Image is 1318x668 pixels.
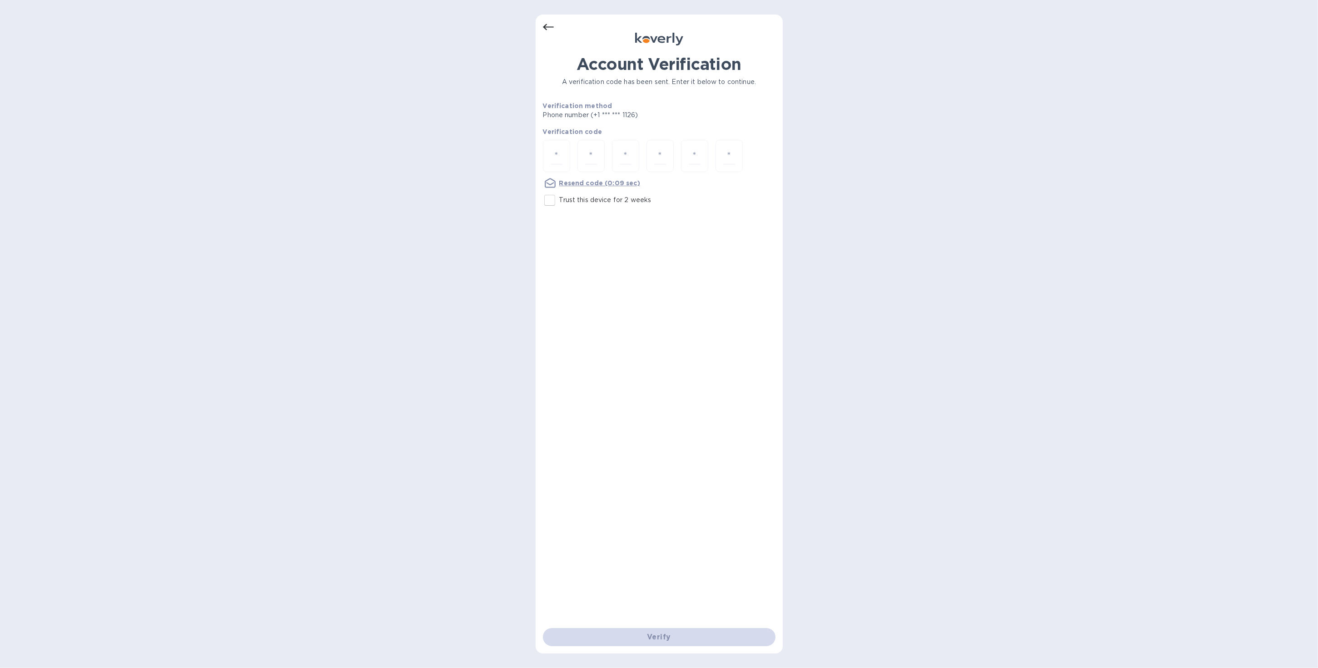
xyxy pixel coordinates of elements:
p: Phone number (+1 *** *** 1126) [543,110,708,120]
u: Resend code (0:09 sec) [559,179,640,187]
p: Trust this device for 2 weeks [559,195,652,205]
p: Verification code [543,127,776,136]
p: A verification code has been sent. Enter it below to continue. [543,77,776,87]
h1: Account Verification [543,54,776,74]
b: Verification method [543,102,612,109]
